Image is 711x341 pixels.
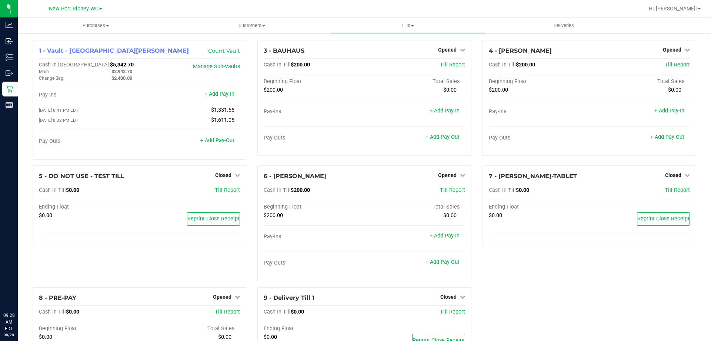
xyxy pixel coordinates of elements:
[218,334,231,340] span: $0.00
[174,22,329,29] span: Customers
[39,309,66,315] span: Cash In Till
[291,187,310,193] span: $200.00
[438,172,457,178] span: Opened
[264,260,364,266] div: Pay-Outs
[111,75,132,81] span: $2,400.00
[39,294,76,301] span: 8 - PRE-PAY
[440,309,465,315] a: Till Report
[438,47,457,53] span: Opened
[264,212,283,219] span: $200.00
[665,62,690,68] a: Till Report
[665,187,690,193] a: Till Report
[489,47,552,54] span: 4 - [PERSON_NAME]
[39,118,79,123] span: [DATE] 8:32 PM EDT
[211,107,234,113] span: $1,331.65
[39,69,50,74] span: Main:
[193,63,240,70] a: Manage Sub-Vaults
[6,101,13,109] inline-svg: Reports
[264,108,364,115] div: Pay-Ins
[264,233,364,240] div: Pay-Ins
[39,325,140,332] div: Beginning Float
[489,87,508,93] span: $200.00
[489,135,590,141] div: Pay-Outs
[174,18,330,33] a: Customers
[264,294,314,301] span: 9 - Delivery Till 1
[589,78,690,85] div: Total Sales
[39,108,79,113] span: [DATE] 8:41 PM EDT
[6,37,13,45] inline-svg: Inbound
[668,87,681,93] span: $0.00
[364,204,465,210] div: Total Sales
[516,187,529,193] span: $0.00
[18,22,174,29] span: Purchases
[650,134,684,140] a: + Add Pay-Out
[544,22,584,29] span: Deliveries
[330,18,485,33] a: Tills
[110,62,134,68] span: $5,342.70
[49,6,99,12] span: New Port Richey WC
[215,309,240,315] a: Till Report
[264,204,364,210] div: Beginning Float
[39,212,52,219] span: $0.00
[264,78,364,85] div: Beginning Float
[443,87,457,93] span: $0.00
[6,85,13,93] inline-svg: Retail
[264,187,291,193] span: Cash In Till
[39,334,52,340] span: $0.00
[489,62,516,68] span: Cash In Till
[264,325,364,332] div: Ending Float
[39,138,140,145] div: Pay-Outs
[430,233,460,239] a: + Add Pay-In
[211,117,234,123] span: $1,611.05
[489,108,590,115] div: Pay-Ins
[66,309,79,315] span: $0.00
[649,6,697,12] span: Hi, [PERSON_NAME]!
[66,187,79,193] span: $0.00
[430,108,460,114] a: + Add Pay-In
[637,216,690,222] span: Reprint Close Receipt
[637,212,690,226] button: Reprint Close Receipt
[7,282,30,304] iframe: Resource center
[187,212,240,226] button: Reprint Close Receipt
[665,172,681,178] span: Closed
[364,78,465,85] div: Total Sales
[264,135,364,141] div: Pay-Outs
[204,91,234,97] a: + Add Pay-In
[140,325,240,332] div: Total Sales
[443,212,457,219] span: $0.00
[330,22,485,29] span: Tills
[440,294,457,300] span: Closed
[264,62,291,68] span: Cash In Till
[187,216,240,222] span: Reprint Close Receipt
[215,172,231,178] span: Closed
[486,18,642,33] a: Deliveries
[489,187,516,193] span: Cash In Till
[291,309,304,315] span: $0.00
[215,187,240,193] a: Till Report
[425,134,460,140] a: + Add Pay-Out
[111,69,132,74] span: $2,942.70
[663,47,681,53] span: Opened
[291,62,310,68] span: $200.00
[3,312,14,332] p: 09:28 AM EDT
[264,173,326,180] span: 6 - [PERSON_NAME]
[208,47,240,54] a: Count Vault
[39,173,124,180] span: 5 - DO NOT USE - TEST TILL
[489,173,577,180] span: 7 - [PERSON_NAME]-TABLET
[39,92,140,98] div: Pay-Ins
[6,53,13,61] inline-svg: Inventory
[440,62,465,68] a: Till Report
[39,204,140,210] div: Ending Float
[3,332,14,338] p: 08/28
[440,187,465,193] a: Till Report
[425,259,460,265] a: + Add Pay-Out
[516,62,535,68] span: $200.00
[18,18,174,33] a: Purchases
